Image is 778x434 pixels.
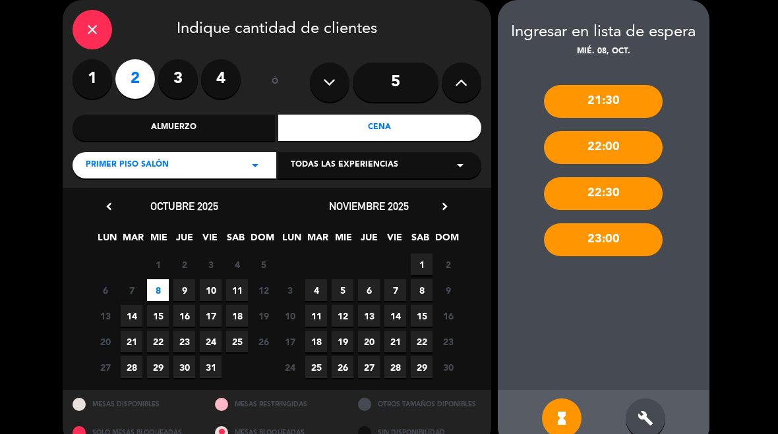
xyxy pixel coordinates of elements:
span: JUE [173,230,195,252]
span: SAB [225,230,247,252]
span: 6 [358,279,380,301]
div: Ingresar en lista de espera [498,20,709,45]
div: mié. 08, oct. [498,45,709,59]
span: 21 [121,331,142,352]
label: 4 [201,59,241,99]
span: 22 [147,331,169,352]
span: 24 [279,356,301,378]
div: MESAS DISPONIBLES [63,390,206,418]
span: 1 [147,254,169,275]
span: 4 [305,279,327,301]
span: 21 [384,331,406,352]
span: 19 [332,331,353,352]
span: 19 [253,305,274,327]
label: 3 [158,59,198,99]
i: hourglass_full [554,410,570,426]
span: 12 [332,305,353,327]
label: 1 [73,59,112,99]
span: 11 [305,305,327,327]
div: ó [254,59,297,105]
span: octubre 2025 [150,200,218,213]
span: 5 [253,254,274,275]
span: MIE [148,230,169,252]
div: Cena [278,115,481,141]
span: 23 [437,331,459,352]
span: MIE [332,230,354,252]
div: MESAS RESTRINGIDAS [205,390,348,418]
span: 28 [121,356,142,378]
span: VIE [199,230,221,252]
span: JUE [358,230,380,252]
span: 23 [173,331,195,352]
i: arrow_drop_down [247,157,263,173]
span: 29 [411,356,433,378]
span: MAR [307,230,328,252]
span: 10 [200,279,222,301]
i: chevron_right [438,200,452,213]
span: 13 [358,305,380,327]
span: 14 [121,305,142,327]
span: 31 [200,356,222,378]
span: 4 [226,254,248,275]
span: 8 [147,279,169,301]
span: 22 [411,331,433,352]
span: 18 [305,331,327,352]
span: Todas las experiencias [291,159,398,172]
span: 10 [279,305,301,327]
span: 16 [173,305,195,327]
span: 25 [305,356,327,378]
span: 7 [384,279,406,301]
span: 7 [121,279,142,301]
span: Primer Piso Salón [86,159,169,172]
span: 12 [253,279,274,301]
span: 2 [173,254,195,275]
span: DOM [435,230,457,252]
span: 2 [437,254,459,275]
span: 6 [94,279,116,301]
span: 28 [384,356,406,378]
span: 17 [200,305,222,327]
div: 22:30 [544,177,663,210]
span: LUN [96,230,118,252]
span: 3 [200,254,222,275]
span: 30 [437,356,459,378]
span: 5 [332,279,353,301]
span: 13 [94,305,116,327]
span: 11 [226,279,248,301]
span: 9 [173,279,195,301]
div: 22:00 [544,131,663,164]
i: close [84,22,100,38]
span: 24 [200,331,222,352]
span: 26 [332,356,353,378]
span: 26 [253,331,274,352]
span: SAB [409,230,431,252]
span: MAR [122,230,144,252]
span: noviembre 2025 [329,200,409,213]
i: build [638,410,653,426]
span: 20 [358,331,380,352]
div: Almuerzo [73,115,276,141]
div: 21:30 [544,85,663,118]
span: 27 [94,356,116,378]
div: 23:00 [544,223,663,256]
span: 17 [279,331,301,352]
span: 15 [411,305,433,327]
span: 8 [411,279,433,301]
span: 29 [147,356,169,378]
i: chevron_left [102,200,116,213]
span: 16 [437,305,459,327]
span: 15 [147,305,169,327]
div: OTROS TAMAÑOS DIPONIBLES [348,390,491,418]
label: 2 [115,59,155,99]
span: LUN [281,230,303,252]
span: 25 [226,331,248,352]
span: 18 [226,305,248,327]
span: 3 [279,279,301,301]
span: 1 [411,254,433,275]
span: DOM [251,230,272,252]
i: arrow_drop_down [452,157,468,173]
span: VIE [384,230,405,252]
span: 27 [358,356,380,378]
span: 14 [384,305,406,327]
div: Indique cantidad de clientes [73,10,481,49]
